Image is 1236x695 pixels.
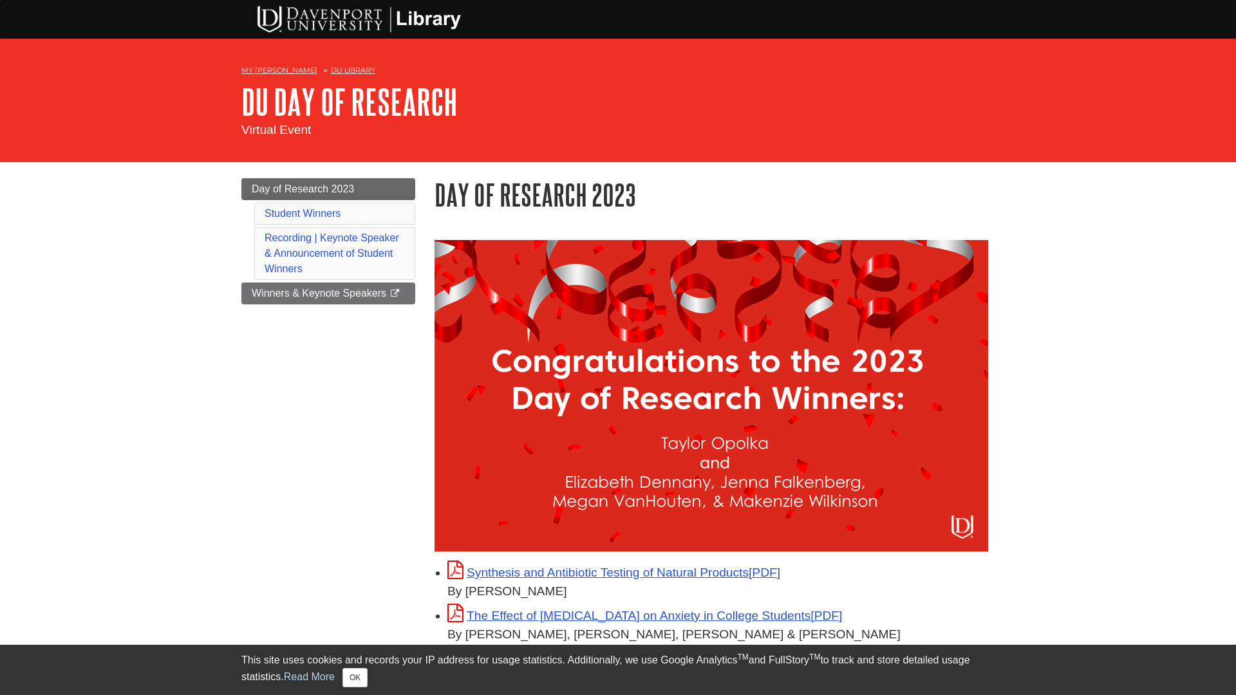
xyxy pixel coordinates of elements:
[252,288,386,299] span: Winners & Keynote Speakers
[342,668,368,687] button: Close
[241,178,415,304] div: Guide Page Menu
[389,290,400,298] i: This link opens in a new window
[252,183,354,194] span: Day of Research 2023
[447,609,842,622] a: Link opens in new window
[235,3,480,34] img: DU Library
[265,208,341,219] a: Student Winners
[809,653,820,662] sup: TM
[284,671,335,682] a: Read More
[241,65,317,76] a: My [PERSON_NAME]
[241,62,995,82] nav: breadcrumb
[241,82,458,122] a: DU Day of Research
[331,66,375,75] a: DU Library
[241,178,415,200] a: Day of Research 2023
[435,240,988,551] img: day of research winners
[447,582,995,601] div: By [PERSON_NAME]
[241,123,311,136] span: Virtual Event
[447,625,995,644] div: By [PERSON_NAME], [PERSON_NAME], [PERSON_NAME] & [PERSON_NAME]
[435,178,995,211] h1: Day of Research 2023
[737,653,748,662] sup: TM
[447,566,780,579] a: Link opens in new window
[265,232,399,274] a: Recording | Keynote Speaker & Announcement of Student Winners
[241,653,995,687] div: This site uses cookies and records your IP address for usage statistics. Additionally, we use Goo...
[241,283,415,304] a: Winners & Keynote Speakers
